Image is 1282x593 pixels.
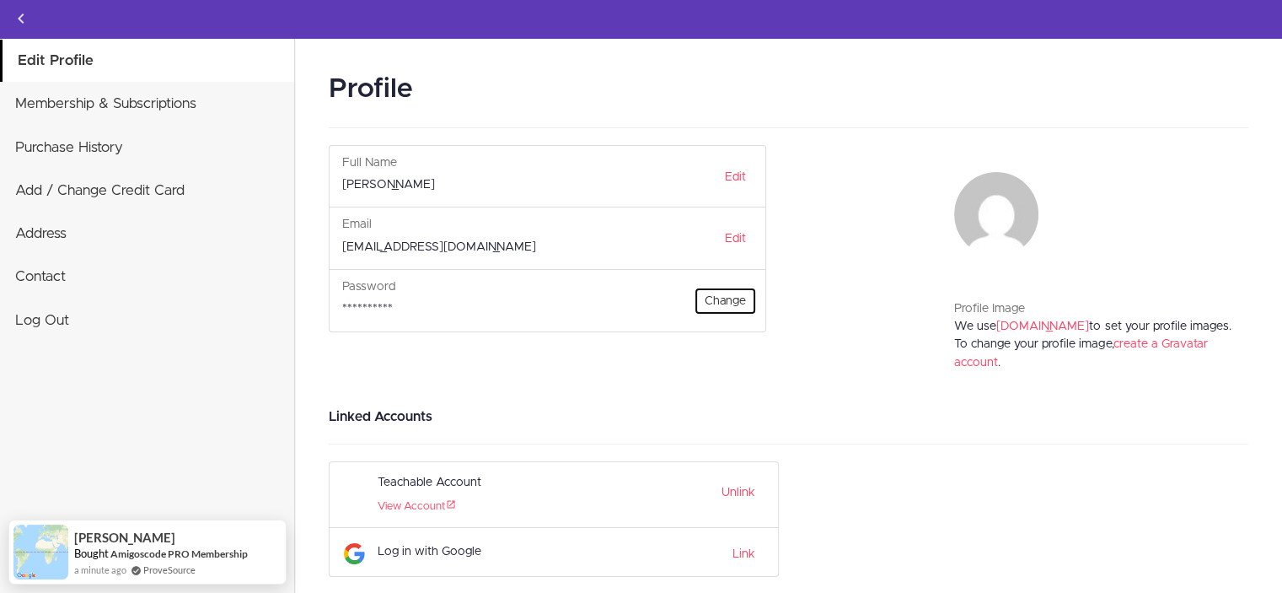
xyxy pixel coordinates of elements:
[74,563,126,577] span: a minute ago
[329,69,1248,111] h2: Profile
[721,477,755,502] a: Unlink
[996,321,1089,332] a: [DOMAIN_NAME]
[378,536,647,568] div: Log in with Google
[344,543,365,564] img: Google Logo
[378,501,456,512] a: View Account
[110,547,248,560] a: Amigoscode PRO Membership
[694,287,757,315] a: Change
[11,8,31,29] svg: Back to courses
[342,216,372,234] label: Email
[342,176,435,194] label: [PERSON_NAME]
[378,471,647,495] div: Teachable Account
[954,318,1236,390] div: We use to set your profile images. To change your profile image, .
[143,563,196,577] a: ProveSource
[329,407,1248,427] h3: Linked Accounts
[3,40,294,82] a: Edit Profile
[714,224,757,253] a: Edit
[74,547,109,560] span: Bought
[714,163,757,191] a: Edit
[342,239,536,256] label: [EMAIL_ADDRESS][DOMAIN_NAME]
[954,172,1038,256] img: stefandsavic@gmail.com
[13,525,68,580] img: provesource social proof notification image
[954,300,1236,318] div: Profile Image
[954,338,1207,368] a: create a Gravatar account
[732,543,755,563] a: Link
[342,154,397,172] label: Full Name
[342,278,395,296] label: Password
[74,531,175,545] span: [PERSON_NAME]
